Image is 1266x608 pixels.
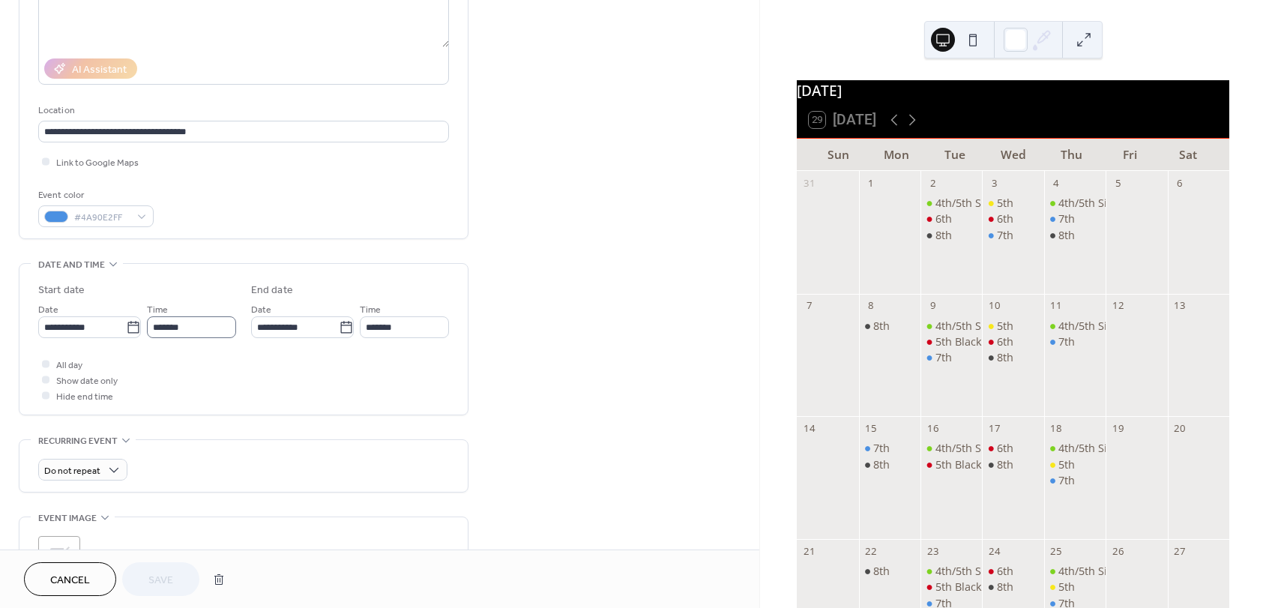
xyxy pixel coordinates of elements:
div: 4th/5th Silver [1044,319,1106,334]
div: 7 [803,299,816,313]
div: 7th [1058,211,1075,226]
div: 22 [864,544,878,558]
div: 10 [988,299,1001,313]
span: #4A90E2FF [74,210,130,226]
div: 3 [988,176,1001,190]
div: 15 [864,422,878,436]
div: 6th [982,334,1043,349]
div: ; [38,536,80,578]
div: 6th [997,564,1013,579]
span: Date and time [38,257,105,273]
div: 8th [873,319,890,334]
div: 5th [982,196,1043,211]
div: 6th [997,211,1013,226]
button: Cancel [24,562,116,596]
div: 21 [803,544,816,558]
div: 8 [864,299,878,313]
div: 16 [926,422,939,436]
div: 5th [982,319,1043,334]
div: 7th [982,228,1043,243]
div: 6 [1173,176,1187,190]
div: 7th [873,441,890,456]
span: Cancel [50,573,90,589]
div: 25 [1049,544,1063,558]
div: 23 [926,544,939,558]
div: Event color [38,187,151,203]
div: 5th Black/6th [935,457,1002,472]
div: 6th [920,211,982,226]
div: 8th [997,580,1013,595]
div: 6th [997,334,1013,349]
span: Event image [38,511,97,526]
div: 20 [1173,422,1187,436]
div: 8th [935,228,952,243]
div: Location [38,103,446,118]
div: 8th [873,457,890,472]
div: 24 [988,544,1001,558]
span: Time [147,302,168,318]
div: 8th [873,564,890,579]
div: 4th/5th Silver [1058,319,1126,334]
div: 6th [982,211,1043,226]
div: 5th Black/6th [920,580,982,595]
div: Sun [809,139,867,171]
div: 19 [1111,422,1124,436]
div: 5th [1044,457,1106,472]
div: 6th [935,211,952,226]
span: Date [38,302,58,318]
div: Fri [1100,139,1159,171]
div: 5 [1111,176,1124,190]
div: 5th Black/6th [935,580,1002,595]
div: 4th/5th Silver [920,319,982,334]
div: 6th [997,441,1013,456]
div: 4th/5th Silver [920,564,982,579]
div: Tue [926,139,984,171]
span: All day [56,358,82,373]
div: 27 [1173,544,1187,558]
div: Start date [38,283,85,298]
div: 13 [1173,299,1187,313]
div: 4th/5th Silver [935,196,1003,211]
div: 5th [997,319,1013,334]
div: Wed [984,139,1043,171]
div: 12 [1111,299,1124,313]
span: Date [251,302,271,318]
div: End date [251,283,293,298]
div: 7th [1044,473,1106,488]
div: 2 [926,176,939,190]
div: 4th/5th Silver [1058,564,1126,579]
div: 17 [988,422,1001,436]
div: 9 [926,299,939,313]
div: 4th/5th Silver [920,196,982,211]
div: 4th/5th Silver [935,441,1003,456]
div: 11 [1049,299,1063,313]
div: Sat [1159,139,1217,171]
div: 5th [1044,580,1106,595]
div: 6th [982,441,1043,456]
div: 8th [997,350,1013,365]
div: 8th [859,319,920,334]
div: 8th [859,457,920,472]
div: 8th [1044,228,1106,243]
div: 5th Black/6th [935,334,1002,349]
div: 5th Black/6th [920,334,982,349]
div: 7th [1044,334,1106,349]
div: 4th/5th Silver [1058,196,1126,211]
div: [DATE] [797,80,1229,102]
div: 14 [803,422,816,436]
div: 4 [1049,176,1063,190]
div: 1 [864,176,878,190]
div: 8th [982,457,1043,472]
div: 4th/5th Silver [920,441,982,456]
div: 7th [997,228,1013,243]
div: 5th [997,196,1013,211]
div: Thu [1043,139,1101,171]
div: 4th/5th Silver [1044,564,1106,579]
span: Hide end time [56,389,113,405]
span: Recurring event [38,433,118,449]
div: 4th/5th Silver [1044,441,1106,456]
span: Link to Google Maps [56,155,139,171]
div: 7th [935,350,952,365]
div: 31 [803,176,816,190]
